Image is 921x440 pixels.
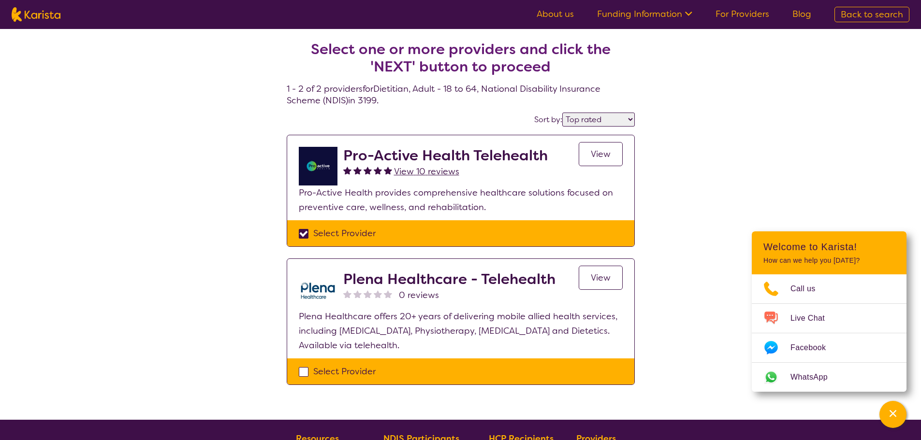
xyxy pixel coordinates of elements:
[790,282,827,296] span: Call us
[364,166,372,174] img: fullstar
[12,7,60,22] img: Karista logo
[534,114,562,125] label: Sort by:
[579,266,623,290] a: View
[299,309,623,353] p: Plena Healthcare offers 20+ years of delivering mobile allied health services, including [MEDICAL...
[790,341,837,355] span: Facebook
[790,370,839,384] span: WhatsApp
[841,9,903,20] span: Back to search
[399,288,439,302] span: 0 reviews
[287,17,635,106] h4: 1 - 2 of 2 providers for Dietitian , Adult - 18 to 64 , National Disability Insurance Scheme (NDI...
[374,166,382,174] img: fullstar
[579,142,623,166] a: View
[364,290,372,298] img: nonereviewstar
[384,290,392,298] img: nonereviewstar
[716,8,769,20] a: For Providers
[591,148,611,160] span: View
[597,8,692,20] a: Funding Information
[384,166,392,174] img: fullstar
[752,274,906,392] ul: Choose channel
[537,8,574,20] a: About us
[394,164,459,179] a: View 10 reviews
[343,270,556,288] h2: Plena Healthcare - Telehealth
[763,256,895,265] p: How can we help you [DATE]?
[353,166,362,174] img: fullstar
[790,311,836,326] span: Live Chat
[299,147,337,185] img: ymlb0re46ukcwlkv50cv.png
[343,166,351,174] img: fullstar
[752,363,906,392] a: Web link opens in a new tab.
[299,270,337,309] img: qwv9egg5taowukv2xnze.png
[591,272,611,284] span: View
[343,147,548,164] h2: Pro-Active Health Telehealth
[752,231,906,392] div: Channel Menu
[298,41,623,75] h2: Select one or more providers and click the 'NEXT' button to proceed
[834,7,909,22] a: Back to search
[879,401,906,428] button: Channel Menu
[299,185,623,214] p: Pro-Active Health provides comprehensive healthcare solutions focused on preventive care, wellnes...
[394,166,459,177] span: View 10 reviews
[343,290,351,298] img: nonereviewstar
[353,290,362,298] img: nonereviewstar
[374,290,382,298] img: nonereviewstar
[792,8,811,20] a: Blog
[763,241,895,253] h2: Welcome to Karista!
